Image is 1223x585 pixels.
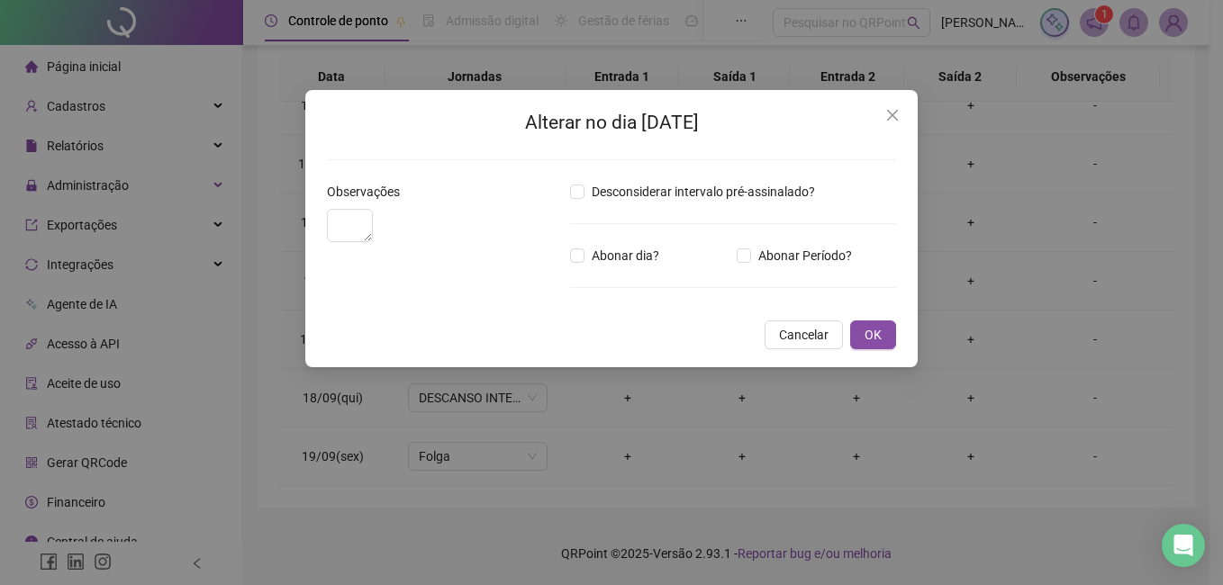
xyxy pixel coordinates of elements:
[865,325,882,345] span: OK
[584,182,822,202] span: Desconsiderar intervalo pré-assinalado?
[850,320,896,349] button: OK
[885,108,900,122] span: close
[765,320,843,349] button: Cancelar
[584,246,666,265] span: Abonar dia?
[1162,524,1205,567] div: Open Intercom Messenger
[327,182,412,202] label: Observações
[779,325,829,345] span: Cancelar
[751,246,859,265] span: Abonar Período?
[327,108,896,138] h2: Alterar no dia [DATE]
[878,101,907,130] button: Close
